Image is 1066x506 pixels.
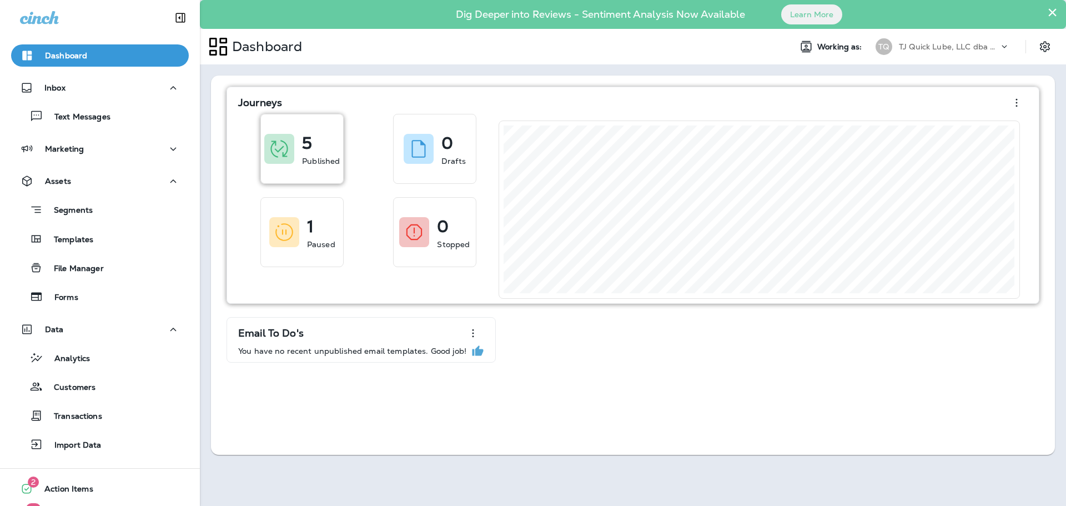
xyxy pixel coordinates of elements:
[302,138,312,149] p: 5
[28,477,39,488] span: 2
[43,206,93,217] p: Segments
[437,221,449,232] p: 0
[43,354,90,364] p: Analytics
[1035,37,1055,57] button: Settings
[307,221,314,232] p: 1
[11,198,189,222] button: Segments
[238,97,282,108] p: Journeys
[43,112,110,123] p: Text Messages
[11,433,189,456] button: Import Data
[238,328,304,339] p: Email To Do's
[817,42,864,52] span: Working as:
[11,170,189,192] button: Assets
[43,440,102,451] p: Import Data
[781,4,842,24] button: Learn More
[1047,3,1058,21] button: Close
[876,38,892,55] div: TQ
[228,38,302,55] p: Dashboard
[11,346,189,369] button: Analytics
[238,347,466,355] p: You have no recent unpublished email templates. Good job!
[45,144,84,153] p: Marketing
[11,138,189,160] button: Marketing
[11,285,189,308] button: Forms
[11,77,189,99] button: Inbox
[33,484,93,498] span: Action Items
[43,412,102,422] p: Transactions
[441,156,466,167] p: Drafts
[43,264,104,274] p: File Manager
[45,325,64,334] p: Data
[11,227,189,251] button: Templates
[43,293,78,303] p: Forms
[44,83,66,92] p: Inbox
[11,478,189,500] button: 2Action Items
[11,375,189,398] button: Customers
[43,383,95,393] p: Customers
[43,235,93,246] p: Templates
[11,104,189,128] button: Text Messages
[441,138,453,149] p: 0
[45,51,87,60] p: Dashboard
[899,42,999,51] p: TJ Quick Lube, LLC dba Jiffy Lube
[424,13,777,16] p: Dig Deeper into Reviews - Sentiment Analysis Now Available
[307,239,335,250] p: Paused
[302,156,340,167] p: Published
[437,239,470,250] p: Stopped
[11,256,189,279] button: File Manager
[11,318,189,340] button: Data
[11,44,189,67] button: Dashboard
[11,404,189,427] button: Transactions
[165,7,196,29] button: Collapse Sidebar
[45,177,71,186] p: Assets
